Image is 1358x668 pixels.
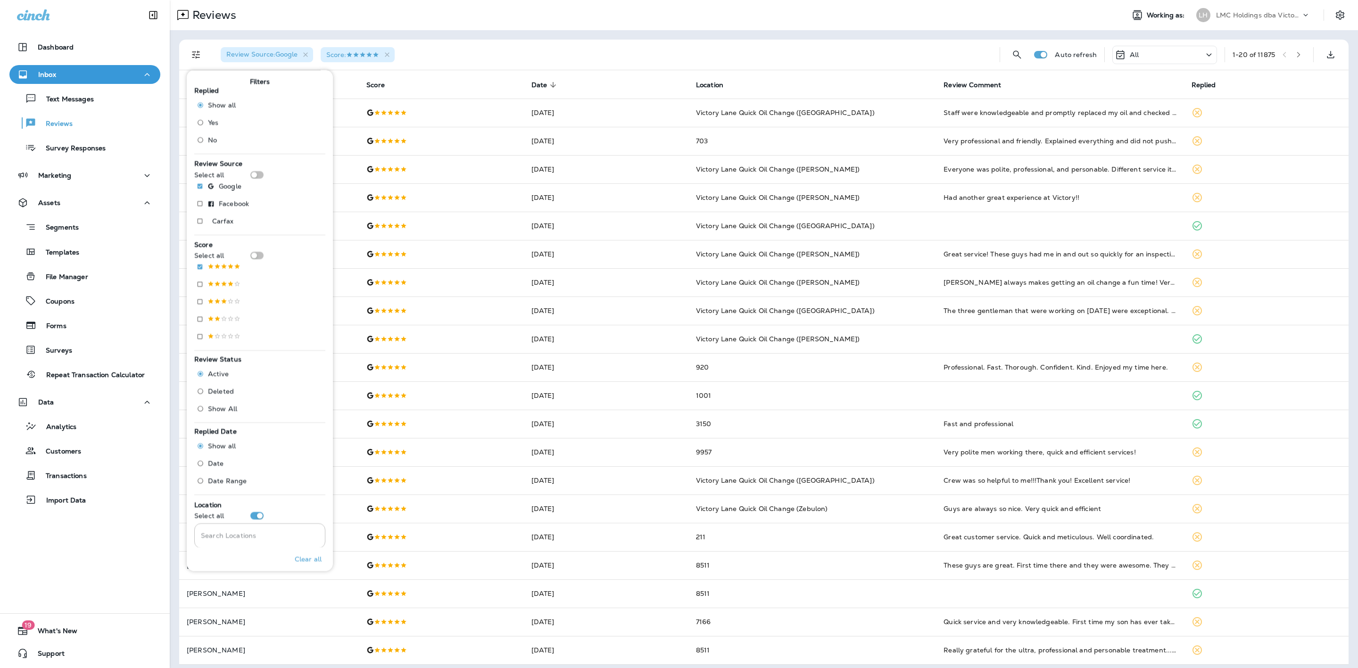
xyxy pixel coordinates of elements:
td: [DATE] [524,579,688,608]
div: Quick service and very knowledgeable. First time my son has ever taken the car in for an oil chan... [944,617,1176,627]
span: What's New [28,627,77,638]
button: Collapse Sidebar [140,6,166,25]
p: Transactions [36,472,87,481]
button: Settings [1332,7,1349,24]
span: 8511 [696,589,710,598]
span: Victory Lane Quick Oil Change ([GEOGRAPHIC_DATA]) [696,476,875,485]
span: Yes [208,118,218,126]
button: Support [9,644,160,663]
button: Segments [9,217,160,237]
button: Assets [9,193,160,212]
div: 1 - 20 of 11875 [1233,51,1275,58]
span: Victory Lane Quick Oil Change ([PERSON_NAME]) [696,250,860,258]
span: 1001 [696,391,712,400]
span: 703 [696,137,708,145]
td: [DATE] [524,381,688,410]
p: Google [219,182,241,190]
div: Filters [187,65,333,571]
span: 8511 [696,646,710,654]
td: [DATE] [524,212,688,240]
p: Reviews [36,120,73,129]
td: [DATE] [524,523,688,551]
span: Victory Lane Quick Oil Change ([PERSON_NAME]) [696,335,860,343]
td: [DATE] [524,183,688,212]
button: Forms [9,315,160,335]
button: Search Reviews [1008,45,1027,64]
div: Great service! These guys had me in and out so quickly for an inspection, oil change, and tire ro... [944,249,1176,259]
span: 8511 [696,561,710,569]
button: Survey Responses [9,138,160,157]
span: Score : [326,50,379,59]
p: Forms [37,322,66,331]
span: Deleted [208,388,234,395]
button: Export as CSV [1321,45,1340,64]
span: 19 [22,620,34,630]
div: Very polite men working there, quick and efficient services! [944,447,1176,457]
td: [DATE] [524,495,688,523]
span: Review Source [194,159,242,168]
div: Very professional and friendly. Explained everything and did not push what was not necessary. [944,136,1176,146]
p: Survey Responses [36,144,106,153]
button: Coupons [9,291,160,311]
p: [PERSON_NAME] [187,618,351,626]
p: Carfax [212,217,233,224]
span: Replied [1192,81,1216,89]
p: [PERSON_NAME] [187,646,351,654]
span: Filters [250,78,270,86]
span: Review Source : Google [226,50,298,58]
td: [DATE] [524,353,688,381]
span: Victory Lane Quick Oil Change (Zebulon) [696,504,828,513]
button: Repeat Transaction Calculator [9,364,160,384]
button: Customers [9,441,160,461]
div: Review Source:Google [221,47,313,62]
span: Show all [208,101,236,108]
button: 19What's New [9,621,160,640]
span: Date [208,460,224,467]
span: No [208,136,217,143]
span: Active [208,370,229,378]
button: Text Messages [9,89,160,108]
p: Templates [36,248,79,257]
span: 3150 [696,420,712,428]
td: [DATE] [524,325,688,353]
div: Great customer service. Quick and meticulous. Well coordinated. [944,532,1176,542]
button: Marketing [9,166,160,185]
span: Replied [194,86,219,94]
div: Professional. Fast. Thorough. Confident. Kind. Enjoyed my time here. [944,363,1176,372]
p: All [1130,51,1139,58]
div: Guys are always so nice. Very quick and efficient [944,504,1176,513]
div: Really grateful for the ultra, professional and personable treatment...4th or 5th time there and ... [944,645,1176,655]
span: Victory Lane Quick Oil Change ([PERSON_NAME]) [696,193,860,202]
span: Show all [208,442,236,450]
span: Location [194,500,222,509]
span: 9957 [696,448,712,456]
td: [DATE] [524,466,688,495]
button: File Manager [9,266,160,286]
div: Had another great experience at Victory!! [944,193,1176,202]
div: Staff were knowledgeable and promptly replaced my oil and checked every other thing. [944,108,1176,117]
span: 920 [696,363,709,371]
button: Transactions [9,465,160,485]
span: Date [531,81,560,89]
span: Date Range [208,477,247,485]
div: Score:5 Stars [321,47,395,62]
span: Victory Lane Quick Oil Change ([PERSON_NAME]) [696,165,860,173]
button: Templates [9,242,160,262]
span: Show All [208,405,237,412]
button: Dashboard [9,38,160,57]
span: Victory Lane Quick Oil Change ([PERSON_NAME]) [696,278,860,287]
p: LMC Holdings dba Victory Lane Quick Oil Change [1216,11,1301,19]
span: Score [366,81,385,89]
td: [DATE] [524,636,688,664]
button: Analytics [9,416,160,436]
span: Location [696,81,736,89]
p: [PERSON_NAME] [187,590,351,597]
p: Select all [194,252,224,259]
p: File Manager [36,273,88,282]
button: Clear all [291,547,325,571]
p: Inbox [38,71,56,78]
span: 211 [696,533,705,541]
span: Replied [1192,81,1228,89]
td: [DATE] [524,551,688,579]
span: Review Comment [944,81,1013,89]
